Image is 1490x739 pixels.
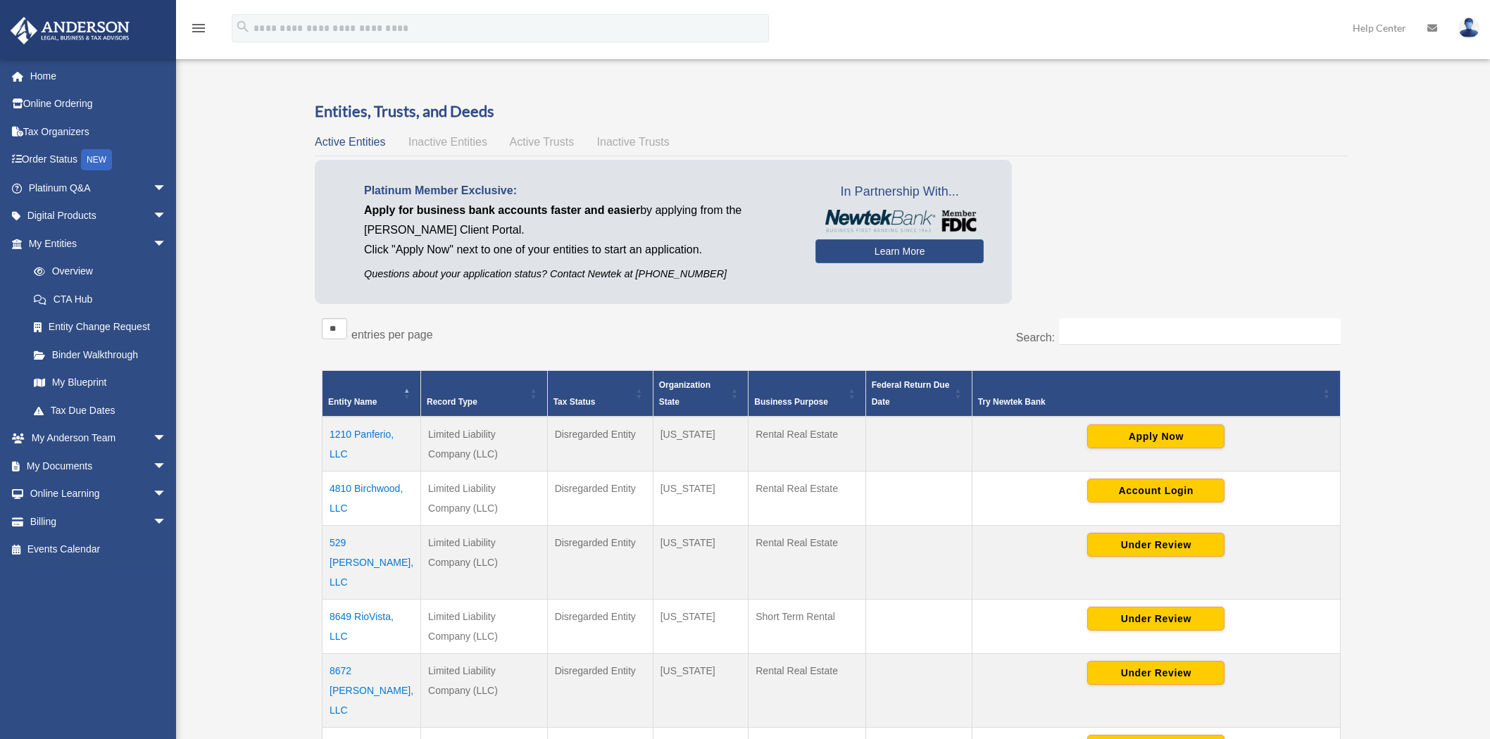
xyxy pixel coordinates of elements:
button: Under Review [1087,607,1225,631]
img: NewtekBankLogoSM.png [822,210,977,232]
span: Active Trusts [510,136,575,148]
td: Rental Real Estate [749,417,865,472]
td: Rental Real Estate [749,525,865,599]
a: Tax Organizers [10,118,188,146]
td: Disregarded Entity [547,653,653,727]
a: Digital Productsarrow_drop_down [10,202,188,230]
td: [US_STATE] [653,471,749,525]
td: Limited Liability Company (LLC) [421,471,548,525]
a: Entity Change Request [20,313,181,341]
div: NEW [81,149,112,170]
span: arrow_drop_down [153,174,181,203]
span: arrow_drop_down [153,229,181,258]
td: 8649 RioVista, LLC [323,599,421,653]
span: Federal Return Due Date [872,380,950,407]
span: arrow_drop_down [153,507,181,536]
span: arrow_drop_down [153,452,181,481]
a: Account Login [1087,484,1225,495]
td: Disregarded Entity [547,525,653,599]
th: Entity Name: Activate to invert sorting [323,370,421,417]
span: Entity Name [328,397,377,407]
a: Online Learningarrow_drop_down [10,480,188,508]
td: 8672 [PERSON_NAME], LLC [323,653,421,727]
a: My Anderson Teamarrow_drop_down [10,424,188,453]
span: In Partnership With... [815,181,984,203]
th: Business Purpose: Activate to sort [749,370,865,417]
td: 1210 Panferio, LLC [323,417,421,472]
span: Inactive Entities [408,136,487,148]
td: [US_STATE] [653,653,749,727]
label: entries per page [351,329,433,341]
th: Try Newtek Bank : Activate to sort [972,370,1340,417]
th: Tax Status: Activate to sort [547,370,653,417]
span: Tax Status [553,397,596,407]
a: My Entitiesarrow_drop_down [10,229,181,258]
a: CTA Hub [20,285,181,313]
td: [US_STATE] [653,417,749,472]
td: Limited Liability Company (LLC) [421,653,548,727]
button: Under Review [1087,661,1225,685]
button: Apply Now [1087,424,1225,448]
h3: Entities, Trusts, and Deeds [315,101,1348,122]
th: Record Type: Activate to sort [421,370,548,417]
td: [US_STATE] [653,599,749,653]
i: menu [190,20,207,37]
i: search [235,19,251,34]
a: Learn More [815,239,984,263]
span: Apply for business bank accounts faster and easier [364,204,640,216]
p: Platinum Member Exclusive: [364,181,794,201]
a: Events Calendar [10,536,188,564]
label: Search: [1016,331,1055,343]
a: menu [190,25,207,37]
a: Binder Walkthrough [20,341,181,369]
img: Anderson Advisors Platinum Portal [6,17,134,44]
td: Disregarded Entity [547,471,653,525]
a: My Blueprint [20,369,181,397]
div: Try Newtek Bank [978,393,1319,410]
th: Organization State: Activate to sort [653,370,749,417]
td: [US_STATE] [653,525,749,599]
img: User Pic [1458,18,1479,38]
span: Active Entities [315,136,385,148]
a: Order StatusNEW [10,146,188,175]
td: Rental Real Estate [749,471,865,525]
a: Tax Due Dates [20,396,181,424]
p: Click "Apply Now" next to one of your entities to start an application. [364,240,794,260]
td: Disregarded Entity [547,417,653,472]
span: arrow_drop_down [153,424,181,453]
span: Organization State [659,380,710,407]
span: Business Purpose [754,397,828,407]
a: My Documentsarrow_drop_down [10,452,188,480]
a: Home [10,62,188,90]
td: Limited Liability Company (LLC) [421,599,548,653]
a: Billingarrow_drop_down [10,507,188,536]
span: Record Type [427,397,477,407]
td: 4810 Birchwood, LLC [323,471,421,525]
td: 529 [PERSON_NAME], LLC [323,525,421,599]
td: Short Term Rental [749,599,865,653]
button: Account Login [1087,479,1225,503]
span: Inactive Trusts [597,136,670,148]
p: Questions about your application status? Contact Newtek at [PHONE_NUMBER] [364,265,794,283]
p: by applying from the [PERSON_NAME] Client Portal. [364,201,794,240]
a: Online Ordering [10,90,188,118]
th: Federal Return Due Date: Activate to sort [865,370,972,417]
td: Limited Liability Company (LLC) [421,525,548,599]
button: Under Review [1087,533,1225,557]
td: Rental Real Estate [749,653,865,727]
a: Overview [20,258,174,286]
td: Limited Liability Company (LLC) [421,417,548,472]
a: Platinum Q&Aarrow_drop_down [10,174,188,202]
td: Disregarded Entity [547,599,653,653]
span: arrow_drop_down [153,480,181,509]
span: arrow_drop_down [153,202,181,231]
